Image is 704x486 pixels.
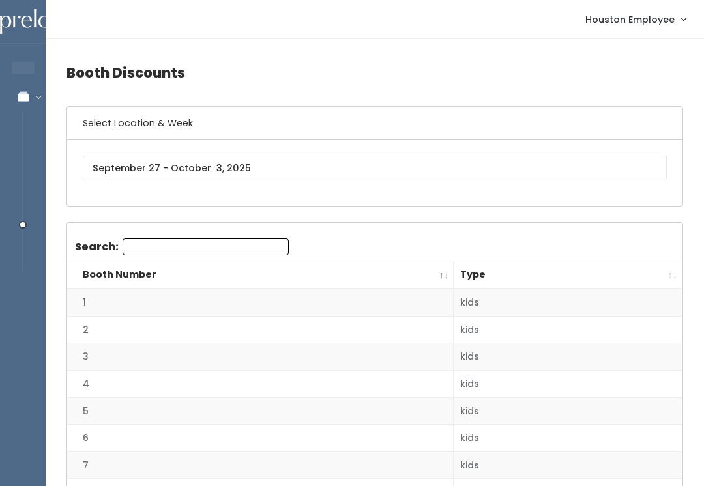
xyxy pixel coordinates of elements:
[67,425,454,452] td: 6
[454,425,682,452] td: kids
[454,370,682,397] td: kids
[454,289,682,316] td: kids
[454,343,682,371] td: kids
[66,55,683,91] h4: Booth Discounts
[67,397,454,425] td: 5
[67,261,454,289] th: Booth Number: activate to sort column descending
[67,451,454,479] td: 7
[67,107,682,140] h6: Select Location & Week
[585,12,675,27] span: Houston Employee
[454,397,682,425] td: kids
[67,316,454,343] td: 2
[75,238,289,255] label: Search:
[67,343,454,371] td: 3
[83,156,667,180] input: September 27 - October 3, 2025
[454,451,682,479] td: kids
[67,370,454,397] td: 4
[67,289,454,316] td: 1
[454,261,682,289] th: Type: activate to sort column ascending
[123,238,289,255] input: Search:
[454,316,682,343] td: kids
[572,5,699,33] a: Houston Employee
